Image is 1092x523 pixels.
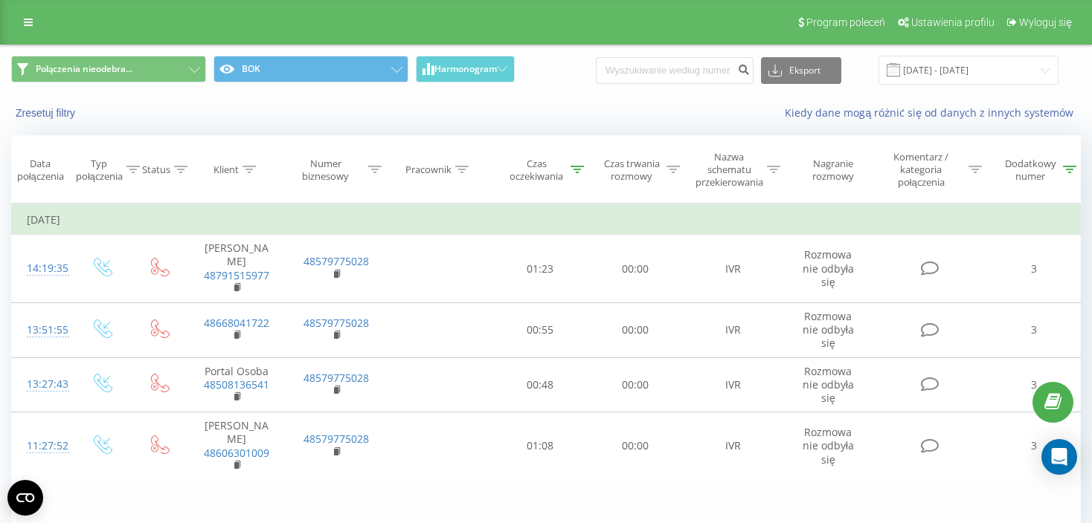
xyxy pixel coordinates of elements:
span: Program poleceń [806,16,885,28]
a: 48579775028 [303,371,369,385]
button: Połączenia nieodebra... [11,56,206,82]
a: 48508136541 [204,377,269,392]
span: Połączenia nieodebra... [36,63,132,75]
div: 13:27:43 [27,370,58,399]
td: 01:23 [492,235,588,303]
a: 48579775028 [303,254,369,268]
td: 00:00 [588,235,683,303]
div: Czas oczekiwania [506,157,567,183]
td: 3 [989,357,1080,412]
input: Wyszukiwanie według numeru [596,57,754,84]
div: Typ połączenia [76,157,123,183]
td: 00:55 [492,303,588,358]
td: 00:00 [588,357,683,412]
td: [DATE] [12,205,1081,235]
a: Kiedy dane mogą różnić się od danych z innych systemów [785,105,1081,120]
button: Open CMP widget [7,480,43,516]
span: Harmonogram [434,64,497,74]
td: [PERSON_NAME] [187,235,286,303]
td: 01:08 [492,412,588,481]
td: IVR [683,303,782,358]
a: 48791515977 [204,268,269,282]
td: IVR [683,412,782,481]
td: 3 [989,412,1080,481]
span: Rozmowa nie odbyła się [803,247,854,288]
span: Wyloguj się [1019,16,1072,28]
div: 13:51:55 [27,316,58,345]
div: Klient [213,163,239,176]
div: Dodatkowy numer [1002,157,1059,183]
td: 00:00 [588,303,683,358]
div: Pracownik [405,163,452,176]
span: Ustawienia profilu [911,16,995,28]
a: 48668041722 [204,316,269,330]
button: Eksport [761,57,841,84]
td: 3 [989,235,1080,303]
a: 48606301009 [204,446,269,460]
div: Czas trwania rozmowy [601,157,662,183]
div: 11:27:52 [27,432,58,461]
div: Komentarz / kategoria połączenia [878,151,965,189]
button: Harmonogram [416,56,515,82]
button: Zresetuj filtry [11,106,83,120]
div: Data połączenia [12,157,68,183]
div: Numer biznesowy [286,157,364,183]
div: 14:19:35 [27,254,58,283]
div: Open Intercom Messenger [1041,439,1077,475]
td: 3 [989,303,1080,358]
td: 00:00 [588,412,683,481]
div: Status [142,163,170,176]
td: [PERSON_NAME] [187,412,286,481]
button: BOK [213,56,408,82]
td: 00:48 [492,357,588,412]
a: 48579775028 [303,432,369,446]
div: Nazwa schematu przekierowania [696,151,763,189]
span: Rozmowa nie odbyła się [803,425,854,466]
a: 48579775028 [303,316,369,330]
span: Rozmowa nie odbyła się [803,309,854,350]
td: Portal Osoba [187,357,286,412]
td: IVR [683,357,782,412]
span: Rozmowa nie odbyła się [803,364,854,405]
div: Nagranie rozmowy [796,157,870,183]
td: IVR [683,235,782,303]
